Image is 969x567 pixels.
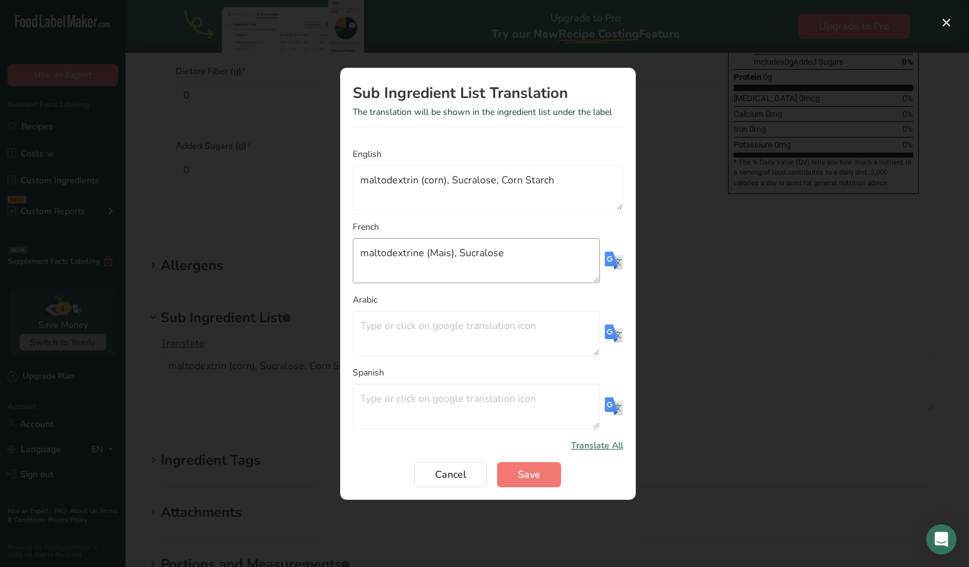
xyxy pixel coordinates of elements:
[926,524,956,554] div: Open Intercom Messenger
[353,293,623,306] label: Arabic
[414,462,487,487] button: Cancel
[571,439,623,452] span: Translate All
[604,251,623,270] img: Use Google translation
[353,220,623,234] label: French
[497,462,561,487] button: Save
[604,324,623,343] img: Use Google translation
[353,105,623,119] p: The translation will be shown in the ingredient list under the label
[353,148,623,161] label: English
[604,397,623,416] img: Use Google translation
[518,467,540,482] span: Save
[353,85,623,100] h1: Sub Ingredient List Translation
[435,467,466,482] span: Cancel
[353,366,623,379] label: Spanish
